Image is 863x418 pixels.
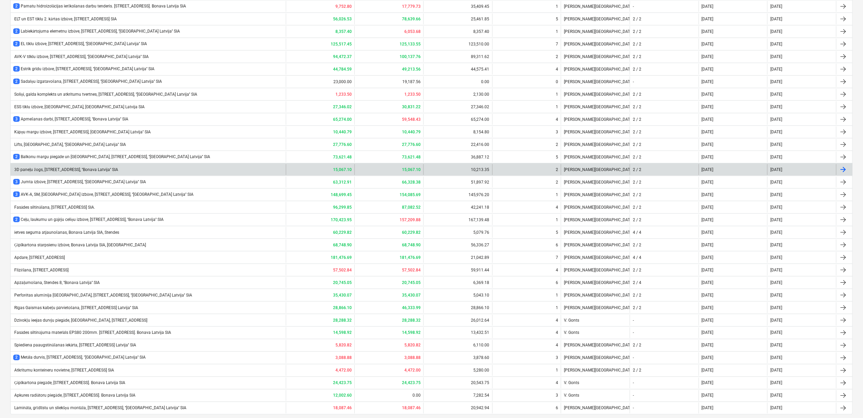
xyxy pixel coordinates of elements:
b: 60,229.82 [402,230,421,235]
b: 59,548.43 [402,117,421,122]
div: Lifts, [GEOGRAPHIC_DATA], ''[GEOGRAPHIC_DATA] Latvija'' SIA [13,142,126,147]
div: 2 / 2 [633,343,641,348]
div: [DATE] [702,167,714,172]
div: [DATE] [702,318,714,323]
b: 49,213.56 [402,67,421,72]
div: 2 / 2 [633,42,641,46]
div: 13,432.51 [423,327,492,338]
b: 73,621.48 [402,155,421,159]
b: 4,472.00 [404,368,421,373]
div: 2 / 2 [633,155,641,159]
div: 2 [556,142,558,147]
div: [DATE] [770,268,782,272]
div: [DATE] [702,92,714,97]
div: [DATE] [770,29,782,34]
div: 4 [556,318,558,323]
div: [DATE] [770,217,782,222]
div: - [633,356,634,360]
div: [DATE] [770,130,782,134]
div: 2 / 2 [633,368,641,373]
div: 2 / 2 [633,54,641,59]
div: [PERSON_NAME][GEOGRAPHIC_DATA] [561,26,630,37]
div: 2 / 2 [633,104,641,109]
div: 21,042.89 [423,252,492,263]
div: [DATE] [770,356,782,360]
div: [DATE] [770,205,782,210]
div: [PERSON_NAME][GEOGRAPHIC_DATA] [561,89,630,100]
div: [DATE] [702,54,714,59]
b: 9,752.80 [335,4,352,9]
div: 5,079.76 [423,227,492,238]
div: [DATE] [702,17,714,21]
div: 2 / 2 [633,117,641,122]
div: 6,110.00 [423,340,492,351]
b: 1,233.50 [335,92,352,97]
div: [PERSON_NAME][GEOGRAPHIC_DATA] [561,403,630,414]
div: 2 [556,180,558,185]
div: [DATE] [702,104,714,109]
div: [PERSON_NAME][GEOGRAPHIC_DATA] [561,177,630,188]
b: 15,067.10 [402,167,421,172]
b: 57,502.84 [333,268,352,272]
div: [PERSON_NAME][GEOGRAPHIC_DATA] [561,114,630,125]
div: - [633,79,634,84]
div: 4 / 4 [633,255,641,260]
div: 123,510.00 [423,39,492,50]
div: [DATE] [702,268,714,272]
div: [DATE] [702,293,714,298]
div: [PERSON_NAME][GEOGRAPHIC_DATA] [561,152,630,163]
div: - [633,4,634,9]
div: Ģipškartona piegāde, [STREET_ADDRESS]. Bonava Latvija SIA [13,381,125,386]
span: 2 [13,154,20,159]
b: 24,423.75 [402,381,421,385]
b: 87,082.52 [402,205,421,210]
div: 59,911.44 [423,265,492,275]
div: 27,346.02 [423,101,492,112]
b: 44,784.59 [333,67,352,72]
div: Fasādes siltinājuma materiāls EPS80 200mm. [STREET_ADDRESS]. Bonava Latvija SIA [13,330,171,336]
div: [PERSON_NAME][GEOGRAPHIC_DATA] [561,277,630,288]
div: [PERSON_NAME][GEOGRAPHIC_DATA] [561,14,630,24]
div: [DATE] [702,67,714,72]
div: [PERSON_NAME][GEOGRAPHIC_DATA] [561,302,630,313]
div: [DATE] [702,155,714,159]
div: [DATE] [770,255,782,260]
div: Flīzēšana, [STREET_ADDRESS] [13,268,69,273]
b: 56,026.53 [333,17,352,21]
b: 24,423.75 [333,381,352,385]
div: ELT un EST tīklu 2. kārtas izbūve, [STREET_ADDRESS] SIA [13,17,117,22]
b: 148,699.45 [331,192,352,197]
div: [DATE] [770,142,782,147]
div: 2 / 2 [633,192,641,197]
div: 3D paneļu žogs, [STREET_ADDRESS], ''Bonava Latvija'' SIA [13,167,118,172]
div: 1 [556,4,558,9]
div: 20,942.94 [423,403,492,414]
b: 46,333.99 [402,305,421,310]
div: [DATE] [702,180,714,185]
div: Atkritumu konteineru novietne, [STREET_ADDRESS] SIA [13,368,114,373]
div: [DATE] [770,155,782,159]
div: [DATE] [770,192,782,197]
div: 35,409.45 [423,1,492,12]
div: [DATE] [770,305,782,310]
div: Perforētas alumīnija [GEOGRAPHIC_DATA], [STREET_ADDRESS], ''[GEOGRAPHIC_DATA] Latvija'' SIA [13,293,192,298]
span: 3 [13,179,20,185]
b: 60,229.82 [333,230,352,235]
div: 3 [556,356,558,360]
div: [DATE] [770,92,782,97]
b: 3,088.88 [335,356,352,360]
div: 4 [556,67,558,72]
div: [DATE] [770,117,782,122]
b: 100,137.76 [400,54,421,59]
div: [PERSON_NAME][GEOGRAPHIC_DATA] [561,252,630,263]
div: [DATE] [702,192,714,197]
div: [DATE] [770,318,782,323]
div: 28,866.10 [423,302,492,313]
div: 3 [556,130,558,134]
div: 1 [556,368,558,373]
div: 2 / 4 [633,280,641,285]
b: 63,312.91 [333,180,352,185]
div: [PERSON_NAME][GEOGRAPHIC_DATA] [561,202,630,213]
div: 2 / 2 [633,29,641,34]
b: 28,288.32 [333,318,352,323]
